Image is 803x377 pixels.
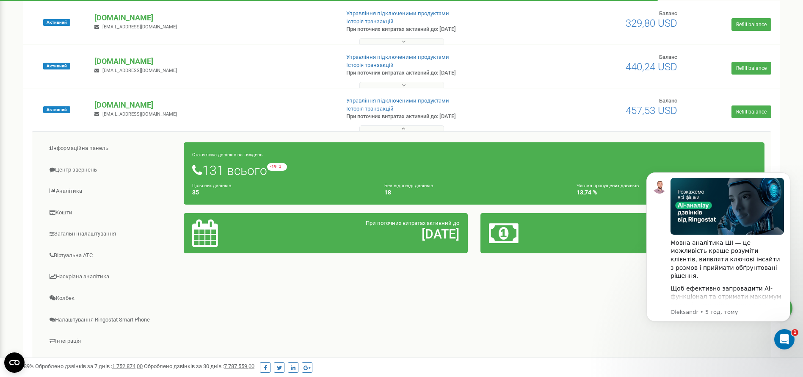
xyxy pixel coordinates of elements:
[94,100,332,111] p: [DOMAIN_NAME]
[731,62,771,75] a: Refill balance
[626,105,677,116] span: 457,53 USD
[39,331,184,352] a: Інтеграція
[346,10,449,17] a: Управління підключеними продуктами
[94,12,332,23] p: [DOMAIN_NAME]
[192,183,231,188] small: Цільових дзвінків
[577,183,639,188] small: Частка пропущених дзвінків
[35,363,143,369] span: Оброблено дзвінків за 7 днів :
[43,19,70,26] span: Активний
[192,189,372,196] h4: 35
[582,227,756,241] h2: 457,53 $
[346,105,394,112] a: Історія транзакцій
[346,97,449,104] a: Управління підключеними продуктами
[39,138,184,159] a: Інформаційна панель
[39,202,184,223] a: Кошти
[626,17,677,29] span: 329,80 USD
[346,113,522,121] p: При поточних витратах активний до: [DATE]
[267,163,287,171] small: -19
[4,352,25,373] button: Open CMP widget
[366,220,459,226] span: При поточних витратах активний до
[112,363,143,369] u: 1 752 874,00
[346,18,394,25] a: Історія транзакцій
[192,152,262,158] small: Статистика дзвінків за тиждень
[94,56,332,67] p: [DOMAIN_NAME]
[43,106,70,113] span: Активний
[144,363,254,369] span: Оброблено дзвінків за 30 днів :
[224,363,254,369] u: 7 787 559,00
[731,105,771,118] a: Refill balance
[384,189,564,196] h4: 18
[731,18,771,31] a: Refill balance
[577,189,756,196] h4: 13,74 %
[659,10,677,17] span: Баланс
[43,63,70,69] span: Активний
[39,160,184,180] a: Центр звернень
[102,68,177,73] span: [EMAIL_ADDRESS][DOMAIN_NAME]
[39,288,184,309] a: Колбек
[39,245,184,266] a: Віртуальна АТС
[659,97,677,104] span: Баланс
[39,352,184,373] a: Mini CRM
[346,54,449,60] a: Управління підключеними продуктами
[346,25,522,33] p: При поточних витратах активний до: [DATE]
[102,24,177,30] span: [EMAIL_ADDRESS][DOMAIN_NAME]
[384,183,433,188] small: Без відповіді дзвінків
[634,160,803,354] iframe: Intercom notifications повідомлення
[39,224,184,244] a: Загальні налаштування
[39,310,184,330] a: Налаштування Ringostat Smart Phone
[346,69,522,77] p: При поточних витратах активний до: [DATE]
[39,181,184,202] a: Аналiтика
[39,266,184,287] a: Наскрізна аналітика
[659,54,677,60] span: Баланс
[102,111,177,117] span: [EMAIL_ADDRESS][DOMAIN_NAME]
[285,227,459,241] h2: [DATE]
[192,163,756,177] h1: 131 всього
[792,329,798,336] span: 1
[626,61,677,73] span: 440,24 USD
[774,329,795,349] iframe: Intercom live chat
[346,62,394,68] a: Історія транзакцій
